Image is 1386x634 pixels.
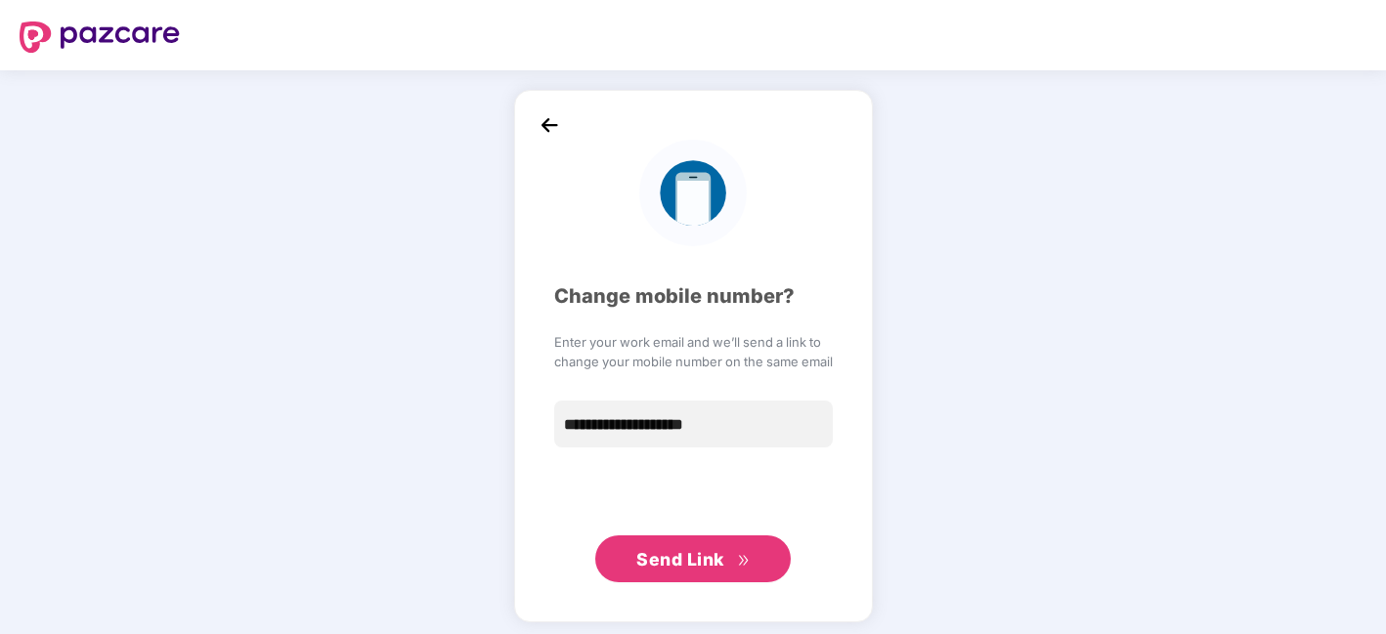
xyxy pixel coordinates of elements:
span: change your mobile number on the same email [554,352,833,371]
img: logo [639,140,746,246]
div: Change mobile number? [554,281,833,312]
span: Send Link [636,549,724,570]
span: double-right [737,554,750,567]
img: logo [20,21,180,53]
img: back_icon [535,110,564,140]
span: Enter your work email and we’ll send a link to [554,332,833,352]
button: Send Linkdouble-right [595,535,791,582]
